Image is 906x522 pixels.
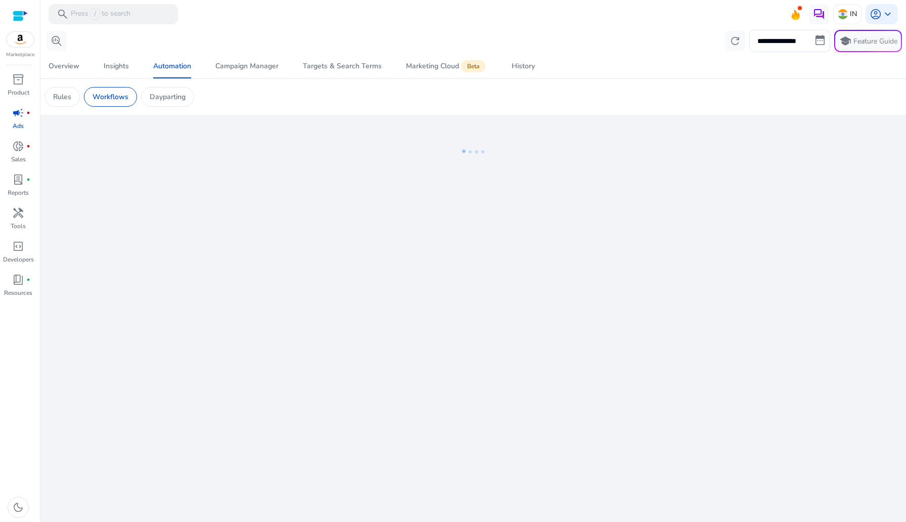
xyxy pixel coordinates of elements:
div: Targets & Search Terms [303,63,382,70]
div: History [512,63,535,70]
button: search_insights [47,31,67,51]
p: IN [850,5,857,23]
p: Rules [53,92,71,102]
p: Developers [3,255,34,264]
span: fiber_manual_record [26,278,30,282]
span: book_4 [12,274,24,286]
span: Beta [461,60,485,72]
span: keyboard_arrow_down [882,8,894,20]
img: in.svg [838,9,848,19]
p: Press to search [71,9,130,20]
div: Insights [104,63,129,70]
div: Marketing Cloud [406,62,487,70]
div: Automation [153,63,191,70]
span: search_insights [51,35,63,47]
button: refresh [725,31,745,51]
span: fiber_manual_record [26,144,30,148]
p: Resources [4,288,32,297]
p: Marketplace [6,51,34,59]
span: refresh [729,35,741,47]
span: / [90,9,100,20]
span: campaign [12,107,24,119]
button: schoolFeature Guide [834,30,902,52]
span: account_circle [870,8,882,20]
div: Campaign Manager [215,63,279,70]
p: Ads [13,121,24,130]
p: Dayparting [150,92,186,102]
p: Feature Guide [853,36,897,47]
span: lab_profile [12,173,24,186]
span: dark_mode [12,501,24,513]
img: amazon.svg [7,32,34,47]
p: Product [8,88,29,97]
span: search [57,8,69,20]
span: inventory_2 [12,73,24,85]
div: Overview [49,63,79,70]
p: Tools [11,222,26,231]
p: Sales [11,155,26,164]
span: fiber_manual_record [26,111,30,115]
span: code_blocks [12,240,24,252]
p: Workflows [93,92,128,102]
span: fiber_manual_record [26,178,30,182]
p: Reports [8,188,29,197]
span: handyman [12,207,24,219]
span: school [839,35,851,47]
span: donut_small [12,140,24,152]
